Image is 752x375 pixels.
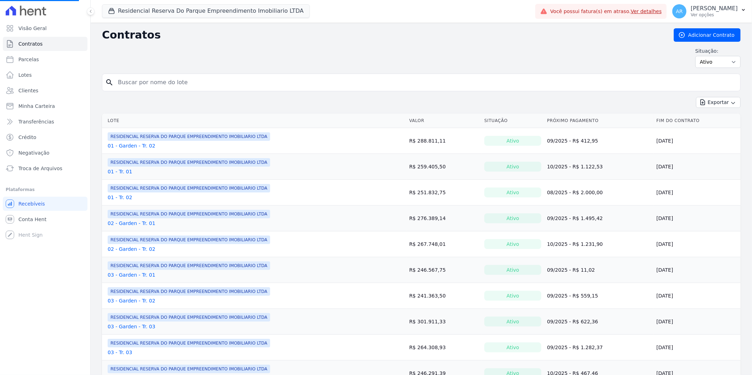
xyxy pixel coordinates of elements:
a: Visão Geral [3,21,87,35]
span: RESIDENCIAL RESERVA DO PARQUE EMPREENDIMENTO IMOBILIARIO LTDA [108,261,270,270]
span: RESIDENCIAL RESERVA DO PARQUE EMPREENDIMENTO IMOBILIARIO LTDA [108,365,270,373]
div: Ativo [484,162,541,172]
div: Ativo [484,317,541,327]
div: Ativo [484,265,541,275]
td: [DATE] [654,335,741,360]
td: [DATE] [654,309,741,335]
div: Ativo [484,136,541,146]
td: [DATE] [654,283,741,309]
a: 02 - Garden - Tr. 01 [108,220,155,227]
div: Ativo [484,239,541,249]
span: RESIDENCIAL RESERVA DO PARQUE EMPREENDIMENTO IMOBILIARIO LTDA [108,313,270,322]
span: RESIDENCIAL RESERVA DO PARQUE EMPREENDIMENTO IMOBILIARIO LTDA [108,158,270,167]
div: Plataformas [6,185,85,194]
span: Negativação [18,149,50,156]
a: 01 - Tr. 02 [108,194,132,201]
a: 09/2025 - R$ 1.282,37 [547,345,603,350]
td: R$ 264.308,93 [406,335,482,360]
a: 01 - Tr. 01 [108,168,132,175]
th: Fim do Contrato [654,114,741,128]
td: [DATE] [654,180,741,206]
a: 09/2025 - R$ 412,95 [547,138,598,144]
label: Situação: [695,47,741,54]
a: Conta Hent [3,212,87,226]
a: Adicionar Contrato [674,28,741,42]
span: Lotes [18,71,32,79]
th: Próximo Pagamento [544,114,654,128]
a: 03 - Garden - Tr. 02 [108,297,155,304]
p: [PERSON_NAME] [691,5,738,12]
h2: Contratos [102,29,662,41]
a: Parcelas [3,52,87,67]
a: Negativação [3,146,87,160]
a: Contratos [3,37,87,51]
td: [DATE] [654,257,741,283]
a: 09/2025 - R$ 622,36 [547,319,598,324]
span: Você possui fatura(s) em atraso. [550,8,662,15]
button: Residencial Reserva Do Parque Empreendimento Imobiliario LTDA [102,4,310,18]
span: Transferências [18,118,54,125]
td: R$ 301.911,33 [406,309,482,335]
a: 03 - Garden - Tr. 01 [108,271,155,278]
span: RESIDENCIAL RESERVA DO PARQUE EMPREENDIMENTO IMOBILIARIO LTDA [108,236,270,244]
a: Troca de Arquivos [3,161,87,175]
span: RESIDENCIAL RESERVA DO PARQUE EMPREENDIMENTO IMOBILIARIO LTDA [108,210,270,218]
a: Transferências [3,115,87,129]
a: Lotes [3,68,87,82]
a: Minha Carteira [3,99,87,113]
i: search [105,78,114,87]
a: 09/2025 - R$ 1.495,42 [547,215,603,221]
a: 09/2025 - R$ 11,02 [547,267,595,273]
a: 10/2025 - R$ 1.122,53 [547,164,603,169]
td: R$ 259.405,50 [406,154,482,180]
span: RESIDENCIAL RESERVA DO PARQUE EMPREENDIMENTO IMOBILIARIO LTDA [108,339,270,347]
th: Situação [482,114,544,128]
a: Ver detalhes [631,8,662,14]
div: Ativo [484,342,541,352]
a: 10/2025 - R$ 1.231,90 [547,241,603,247]
span: Conta Hent [18,216,46,223]
span: Contratos [18,40,42,47]
a: Clientes [3,83,87,98]
span: Troca de Arquivos [18,165,62,172]
a: 09/2025 - R$ 559,15 [547,293,598,299]
input: Buscar por nome do lote [114,75,737,90]
button: Exportar [696,97,741,108]
p: Ver opções [691,12,738,18]
th: Valor [406,114,482,128]
div: Ativo [484,187,541,197]
span: Visão Geral [18,25,47,32]
span: Minha Carteira [18,103,55,110]
td: [DATE] [654,231,741,257]
td: R$ 246.567,75 [406,257,482,283]
a: 08/2025 - R$ 2.000,00 [547,190,603,195]
td: R$ 267.748,01 [406,231,482,257]
span: RESIDENCIAL RESERVA DO PARQUE EMPREENDIMENTO IMOBILIARIO LTDA [108,132,270,141]
td: [DATE] [654,206,741,231]
a: Recebíveis [3,197,87,211]
td: R$ 251.832,75 [406,180,482,206]
td: R$ 241.363,50 [406,283,482,309]
a: 03 - Garden - Tr. 03 [108,323,155,330]
a: 03 - Tr. 03 [108,349,132,356]
a: 01 - Garden - Tr. 02 [108,142,155,149]
span: Crédito [18,134,36,141]
td: R$ 276.389,14 [406,206,482,231]
div: Ativo [484,213,541,223]
td: [DATE] [654,128,741,154]
span: RESIDENCIAL RESERVA DO PARQUE EMPREENDIMENTO IMOBILIARIO LTDA [108,287,270,296]
span: RESIDENCIAL RESERVA DO PARQUE EMPREENDIMENTO IMOBILIARIO LTDA [108,184,270,192]
span: Parcelas [18,56,39,63]
a: Crédito [3,130,87,144]
a: 02 - Garden - Tr. 02 [108,246,155,253]
th: Lote [102,114,406,128]
div: Ativo [484,291,541,301]
td: R$ 288.811,11 [406,128,482,154]
span: Clientes [18,87,38,94]
span: AR [676,9,683,14]
button: AR [PERSON_NAME] Ver opções [667,1,752,21]
span: Recebíveis [18,200,45,207]
td: [DATE] [654,154,741,180]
